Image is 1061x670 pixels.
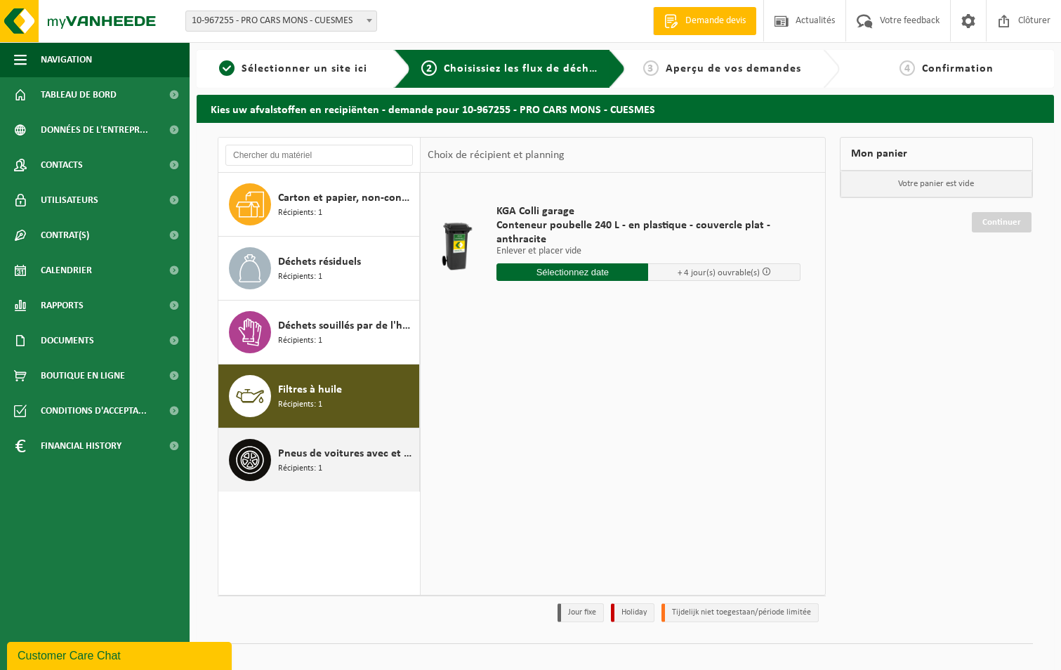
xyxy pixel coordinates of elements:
div: Choix de récipient et planning [421,138,572,173]
span: Conteneur poubelle 240 L - en plastique - couvercle plat - anthracite [496,218,800,247]
span: Tableau de bord [41,77,117,112]
span: Aperçu de vos demandes [666,63,801,74]
span: 1 [219,60,235,76]
span: Récipients: 1 [278,270,322,284]
span: Filtres à huile [278,381,342,398]
p: Enlever et placer vide [496,247,800,256]
button: Pneus de voitures avec et sans jantes Récipients: 1 [218,428,420,492]
span: Déchets souillés par de l'huile [278,317,416,334]
span: Utilisateurs [41,183,98,218]
span: 10-967255 - PRO CARS MONS - CUESMES [185,11,377,32]
span: Données de l'entrepr... [41,112,148,147]
li: Tijdelijk niet toegestaan/période limitée [661,603,819,622]
span: 4 [899,60,915,76]
input: Chercher du matériel [225,145,413,166]
div: Mon panier [840,137,1033,171]
button: Déchets résiduels Récipients: 1 [218,237,420,301]
span: 2 [421,60,437,76]
span: Pneus de voitures avec et sans jantes [278,445,416,462]
span: Documents [41,323,94,358]
h2: Kies uw afvalstoffen en recipiënten - demande pour 10-967255 - PRO CARS MONS - CUESMES [197,95,1054,122]
a: Continuer [972,212,1032,232]
button: Filtres à huile Récipients: 1 [218,364,420,428]
span: Contacts [41,147,83,183]
span: Contrat(s) [41,218,89,253]
button: Carton et papier, non-conditionné (industriel) Récipients: 1 [218,173,420,237]
span: Récipients: 1 [278,334,322,348]
span: Demande devis [682,14,749,28]
a: Demande devis [653,7,756,35]
input: Sélectionnez date [496,263,648,281]
span: Récipients: 1 [278,462,322,475]
p: Votre panier est vide [841,171,1032,197]
span: 3 [643,60,659,76]
span: Conditions d'accepta... [41,393,147,428]
span: + 4 jour(s) ouvrable(s) [678,268,760,277]
span: Sélectionner un site ici [242,63,367,74]
span: Calendrier [41,253,92,288]
span: KGA Colli garage [496,204,800,218]
button: Déchets souillés par de l'huile Récipients: 1 [218,301,420,364]
span: Récipients: 1 [278,206,322,220]
span: Navigation [41,42,92,77]
iframe: chat widget [7,639,235,670]
span: Confirmation [922,63,994,74]
span: Déchets résiduels [278,254,361,270]
span: Carton et papier, non-conditionné (industriel) [278,190,416,206]
span: 10-967255 - PRO CARS MONS - CUESMES [186,11,376,31]
span: Rapports [41,288,84,323]
span: Choisissiez les flux de déchets et récipients [444,63,678,74]
span: Boutique en ligne [41,358,125,393]
li: Jour fixe [558,603,604,622]
li: Holiday [611,603,654,622]
span: Récipients: 1 [278,398,322,412]
a: 1Sélectionner un site ici [204,60,383,77]
span: Financial History [41,428,121,464]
